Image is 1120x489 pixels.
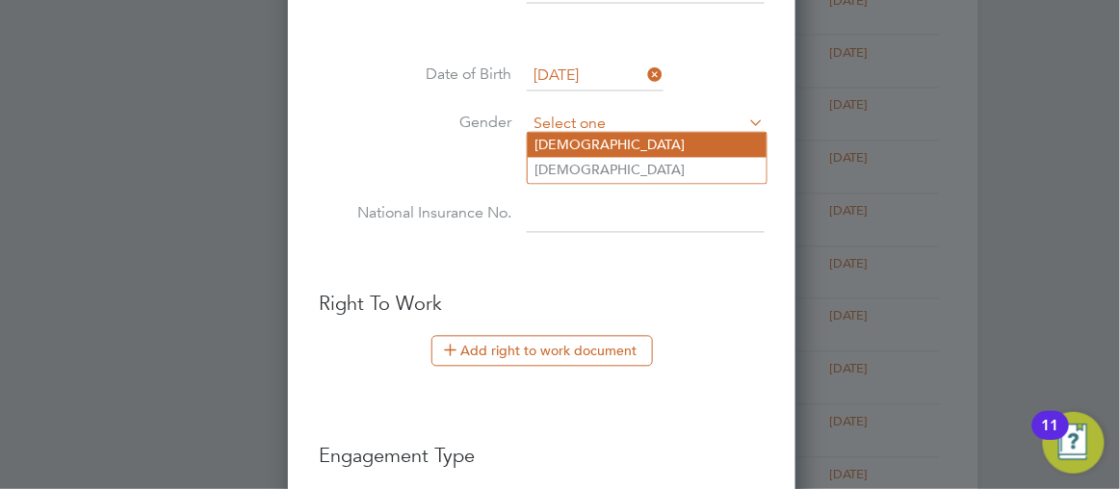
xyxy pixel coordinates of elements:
li: [DEMOGRAPHIC_DATA] [528,133,767,158]
label: National Insurance No. [319,204,511,224]
button: Add right to work document [431,336,653,367]
input: Select one [527,111,765,140]
button: Open Resource Center, 11 new notifications [1043,412,1105,474]
input: Select one [527,63,664,91]
label: Gender [319,114,511,134]
h3: Right To Work [319,292,765,317]
div: 11 [1042,425,1059,450]
li: [DEMOGRAPHIC_DATA] [528,158,767,183]
h3: Engagement Type [319,425,765,469]
label: Date of Birth [319,65,511,86]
